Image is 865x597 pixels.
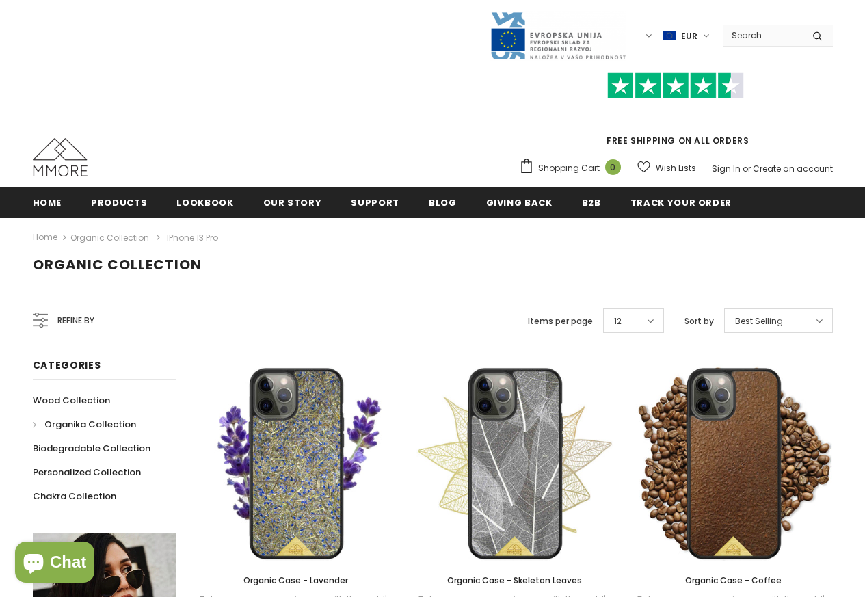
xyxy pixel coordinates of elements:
a: support [351,187,399,217]
span: iPhone 13 Pro [167,232,218,243]
span: Best Selling [735,315,783,328]
img: Javni Razpis [490,11,626,61]
span: 0 [605,159,621,175]
span: Wish Lists [656,161,696,175]
span: Shopping Cart [538,161,600,175]
a: Shopping Cart 0 [519,158,628,178]
span: Products [91,196,147,209]
span: Biodegradable Collection [33,442,150,455]
span: Categories [33,358,101,372]
span: Lookbook [176,196,233,209]
span: Chakra Collection [33,490,116,503]
span: or [743,163,751,174]
inbox-online-store-chat: Shopify online store chat [11,542,98,586]
a: Chakra Collection [33,484,116,508]
a: Organic Case - Skeleton Leaves [416,573,614,588]
a: Javni Razpis [490,29,626,41]
a: Home [33,187,62,217]
span: FREE SHIPPING ON ALL ORDERS [519,79,833,146]
iframe: Customer reviews powered by Trustpilot [519,98,833,134]
a: Our Story [263,187,322,217]
span: Wood Collection [33,394,110,407]
span: support [351,196,399,209]
span: Organic Case - Lavender [243,574,348,586]
label: Sort by [684,315,714,328]
img: Trust Pilot Stars [607,72,744,99]
a: Sign In [712,163,741,174]
a: B2B [582,187,601,217]
span: Giving back [486,196,553,209]
span: 12 [614,315,622,328]
span: Our Story [263,196,322,209]
span: Track your order [630,196,732,209]
a: Track your order [630,187,732,217]
span: EUR [681,29,697,43]
a: Wish Lists [637,156,696,180]
span: Organic Case - Skeleton Leaves [447,574,582,586]
a: Wood Collection [33,388,110,412]
img: MMORE Cases [33,138,88,176]
a: Giving back [486,187,553,217]
span: Blog [429,196,457,209]
span: Personalized Collection [33,466,141,479]
a: Create an account [753,163,833,174]
a: Personalized Collection [33,460,141,484]
span: Organika Collection [44,418,136,431]
label: Items per page [528,315,593,328]
a: Organic Case - Coffee [635,573,833,588]
input: Search Site [723,25,802,45]
a: Organic Case - Lavender [197,573,395,588]
a: Blog [429,187,457,217]
a: Home [33,229,57,246]
a: Biodegradable Collection [33,436,150,460]
span: B2B [582,196,601,209]
a: Organika Collection [33,412,136,436]
a: Products [91,187,147,217]
a: Organic Collection [70,232,149,243]
span: Refine by [57,313,94,328]
span: Organic Collection [33,255,202,274]
span: Home [33,196,62,209]
a: Lookbook [176,187,233,217]
span: Organic Case - Coffee [685,574,782,586]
